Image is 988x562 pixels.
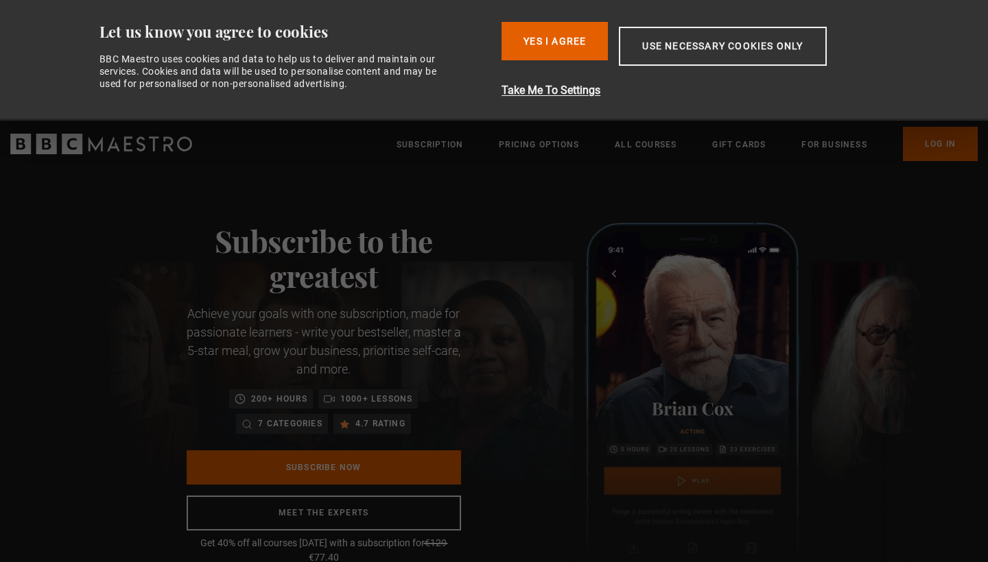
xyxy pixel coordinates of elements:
[801,138,867,151] a: For business
[258,417,322,430] p: 7 categories
[99,53,452,90] div: BBC Maestro uses cookies and data to help us to deliver and maintain our services. Cookies and da...
[397,127,978,161] nav: Primary
[397,138,463,151] a: Subscription
[340,392,413,406] p: 1000+ lessons
[712,138,766,151] a: Gift Cards
[10,134,192,154] svg: BBC Maestro
[187,450,461,485] a: Subscribe Now
[187,496,461,530] a: Meet the experts
[615,138,677,151] a: All Courses
[499,138,579,151] a: Pricing Options
[502,82,899,99] button: Take Me To Settings
[619,27,826,66] button: Use necessary cookies only
[187,304,461,378] p: Achieve your goals with one subscription, made for passionate learners - write your bestseller, m...
[355,417,405,430] p: 4.7 rating
[502,22,608,60] button: Yes I Agree
[99,22,491,42] div: Let us know you agree to cookies
[903,127,978,161] a: Log In
[425,537,447,548] span: €129
[251,392,307,406] p: 200+ hours
[187,223,461,293] h1: Subscribe to the greatest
